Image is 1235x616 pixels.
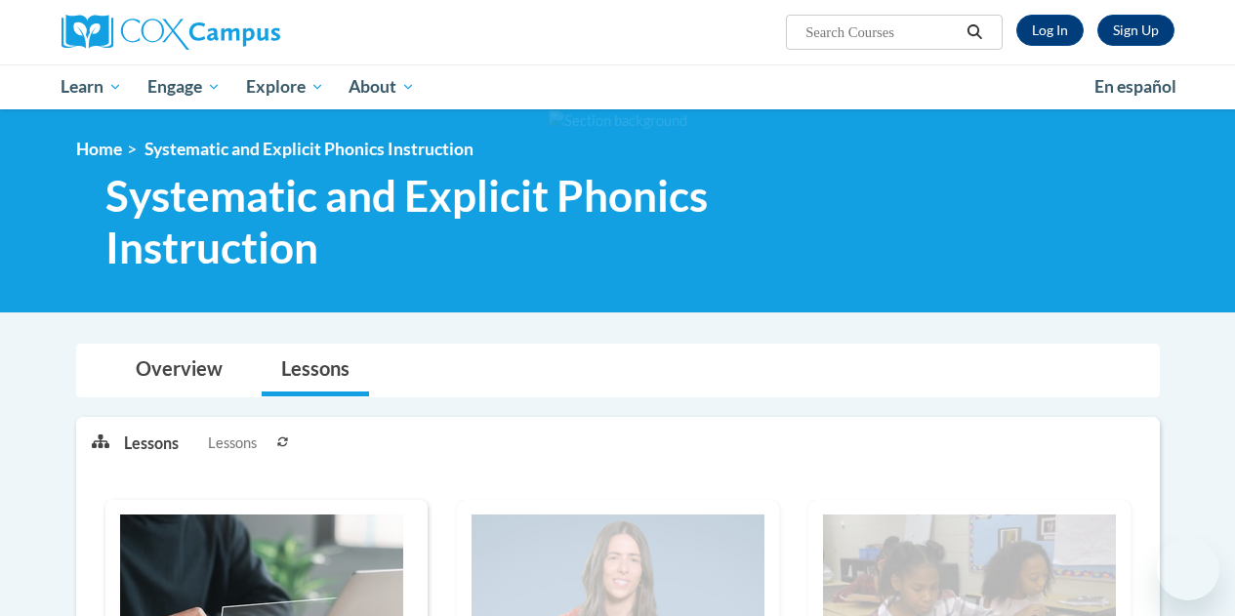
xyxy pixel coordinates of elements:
a: Learn [49,64,136,109]
a: About [336,64,428,109]
span: Learn [61,75,122,99]
img: Section background [549,110,687,132]
a: Cox Campus [62,15,413,50]
span: En español [1094,76,1176,97]
a: Lessons [262,345,369,396]
a: Overview [116,345,242,396]
button: Search [960,21,989,44]
iframe: Button to launch messaging window [1157,538,1219,600]
a: Explore [233,64,337,109]
span: Lessons [208,432,257,454]
span: Systematic and Explicit Phonics Instruction [105,170,911,273]
span: Explore [246,75,324,99]
img: Cox Campus [62,15,280,50]
a: Engage [135,64,233,109]
span: About [349,75,415,99]
input: Search Courses [803,21,960,44]
p: Lessons [124,432,179,454]
span: Engage [147,75,221,99]
span: Systematic and Explicit Phonics Instruction [144,139,473,159]
div: Main menu [47,64,1189,109]
a: Register [1097,15,1174,46]
a: Log In [1016,15,1084,46]
a: Home [76,139,122,159]
a: En español [1082,66,1189,107]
